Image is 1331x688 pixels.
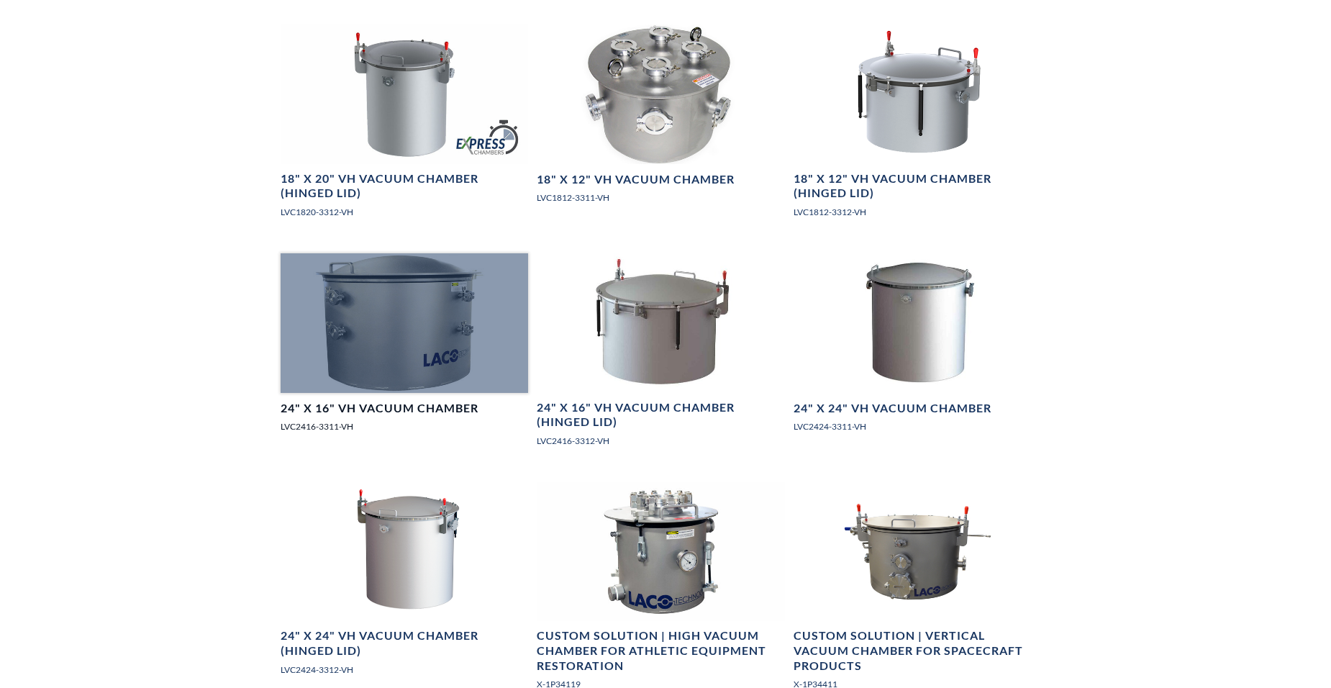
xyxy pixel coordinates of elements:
p: LVC1812-3311-VH [537,191,785,204]
h4: Custom Solution | Vertical Vacuum Chamber for Spacecraft Products [794,628,1042,673]
h4: 18" X 12" VH Vacuum Chamber [537,172,735,187]
h4: 24" X 24" VH Vacuum Chamber [794,401,991,416]
p: LVC2424-3311-VH [794,420,1042,433]
a: LVC2424-3312-VH Vacuum Chamber with Hinged Lid, front angle view24" X 24" VH Vacuum Chamber (Hing... [281,482,529,688]
a: LVC2416-3312-VH Vacuum Chamber, hinge rear view24" X 16" VH Vacuum Chamber (Hinged Lid)LVC2416-33... [537,253,785,459]
h4: 24" X 16" VH Vacuum Chamber (Hinged Lid) [537,400,785,430]
a: LVC1820-3312-VH Vacuum Express Chamber, front view18" X 20" VH Vacuum Chamber (Hinged Lid)LVC1820... [281,24,529,230]
a: LVC2424-3311-VH Vacuum Chamber, front view24" X 24" VH Vacuum ChamberLVC2424-3311-VH [794,253,1042,445]
a: 18" x 12" Vacuum Chamber with Custom Ports, front angled view18" X 12" VH Vacuum ChamberLVC1812-3... [537,24,785,216]
h4: 24" X 16" VH Vacuum Chamber [281,401,478,416]
p: LVC1812-3312-VH [794,205,1042,219]
p: LVC1820-3312-VH [281,205,529,219]
h4: 18" X 12" VH Vacuum Chamber (Hinged Lid) [794,171,1042,202]
h4: 18" X 20" VH Vacuum Chamber (Hinged Lid) [281,171,529,202]
a: LVC1812-3312-VH Vacuum Chamber Hinge, rear angled view18" X 12" VH Vacuum Chamber (Hinged Lid)LVC... [794,24,1042,230]
p: LVC2416-3311-VH [281,420,529,433]
p: LVC2416-3312-VH [537,434,785,448]
h4: 24" X 24" VH Vacuum Chamber (Hinged Lid) [281,628,529,658]
a: Series VH chamber shown with custom ports, angled view24" X 16" VH Vacuum ChamberLVC2416-3311-VH [281,253,529,445]
p: LVC2424-3312-VH [281,663,529,676]
h4: Custom Solution | High Vacuum Chamber for Athletic Equipment Restoration [537,628,785,673]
